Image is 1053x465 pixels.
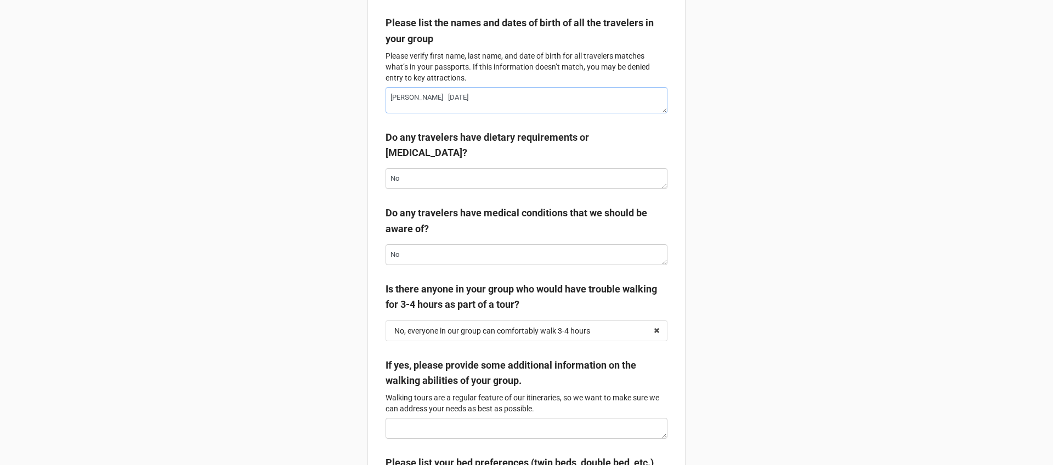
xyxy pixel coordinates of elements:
[386,50,667,83] p: Please verify first name, last name, and date of birth for all travelers matches what’s in your p...
[386,358,667,389] label: If yes, please provide some additional information on the walking abilities of your group.
[386,392,667,414] p: Walking tours are a regular feature of our itineraries, so we want to make sure we can address yo...
[386,168,667,189] textarea: No
[386,205,667,237] label: Do any travelers have medical conditions that we should be aware of?
[386,130,667,161] label: Do any travelers have dietary requirements or [MEDICAL_DATA]?
[386,282,667,313] label: Is there anyone in your group who would have trouble walking for 3-4 hours as part of a tour?
[386,15,667,47] label: Please list the names and dates of birth of all the travelers in your group
[386,244,667,265] textarea: No
[386,87,667,113] textarea: [PERSON_NAME] [DATE]
[394,327,590,335] div: No, everyone in our group can comfortably walk 3-4 hours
